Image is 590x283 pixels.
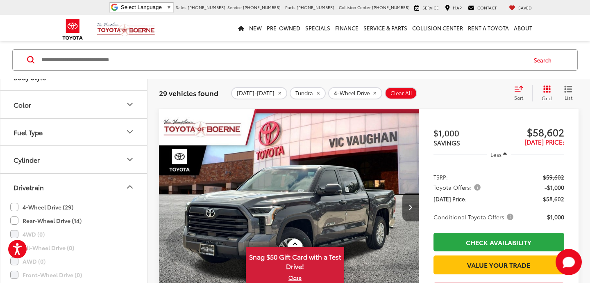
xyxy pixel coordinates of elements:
a: Specials [303,15,333,41]
div: Cylinder [14,156,40,163]
span: Toyota Offers: [433,183,482,191]
button: Search [526,50,563,70]
span: 29 vehicles found [159,88,218,98]
button: Toggle Chat Window [556,249,582,275]
div: Color [14,101,31,108]
button: Fuel TypeFuel Type [0,119,148,145]
span: Map [453,5,462,11]
span: [PHONE_NUMBER] [372,4,410,10]
a: Service [412,5,441,11]
span: Sales [176,4,186,10]
button: DrivetrainDrivetrain [0,174,148,200]
a: Collision Center [410,15,465,41]
a: New [247,15,264,41]
a: Service & Parts: Opens in a new tab [361,15,410,41]
label: Rear-Wheel Drive (14) [10,214,82,228]
span: $1,000 [547,213,564,221]
div: Drivetrain [125,182,135,192]
div: Cylinder [125,154,135,164]
span: Service [227,4,242,10]
span: Less [490,151,501,158]
div: Drivetrain [14,183,44,191]
div: Color [125,99,135,109]
button: Less [487,147,511,162]
a: Contact [466,5,499,11]
span: $58,602 [543,195,564,203]
div: Body Style [14,73,46,81]
a: Select Language​ [121,4,172,10]
a: Pre-Owned [264,15,303,41]
span: $59,602 [543,173,564,181]
input: Search by Make, Model, or Keyword [41,50,526,70]
div: Fuel Type [14,128,43,136]
span: $1,000 [433,127,499,139]
a: Map [443,5,464,11]
button: Grid View [532,85,558,101]
img: Vic Vaughan Toyota of Boerne [97,22,155,37]
label: 4-Wheel Drive (29) [10,200,73,214]
label: Front-Wheel Drive (0) [10,268,82,282]
a: Finance [333,15,361,41]
span: Grid [542,94,552,101]
label: AWD (0) [10,255,45,268]
span: [PHONE_NUMBER] [243,4,281,10]
span: TSRP: [433,173,448,181]
span: Tundra [295,90,313,97]
span: Sort [514,94,523,101]
a: About [511,15,535,41]
div: Fuel Type [125,127,135,137]
a: My Saved Vehicles [507,5,534,11]
span: Collision Center [339,4,371,10]
button: Conditional Toyota Offers [433,213,516,221]
img: Toyota [57,16,88,43]
span: 4-Wheel Drive [334,90,370,97]
span: $58,602 [499,126,564,138]
span: [PHONE_NUMBER] [297,4,334,10]
span: ▼ [166,4,172,10]
span: -$1,000 [545,183,564,191]
button: Select sort value [510,85,532,101]
span: Service [422,5,439,11]
span: Select Language [121,4,162,10]
span: SAVINGS [433,138,460,147]
label: 4WD (0) [10,228,45,241]
button: remove 2026-2026 [231,87,287,99]
button: remove Tundra [290,87,326,99]
button: CylinderCylinder [0,146,148,173]
a: Value Your Trade [433,255,564,274]
span: Clear All [390,90,412,97]
button: Toyota Offers: [433,183,483,191]
button: remove 4-Wheel%20Drive [328,87,382,99]
svg: Start Chat [556,249,582,275]
a: Check Availability [433,233,564,251]
span: Conditional Toyota Offers [433,213,515,221]
span: [DATE]-[DATE] [237,90,275,97]
span: Snag $50 Gift Card with a Test Drive! [247,248,343,273]
span: [PHONE_NUMBER] [188,4,225,10]
button: Next image [402,193,419,221]
a: Rent a Toyota [465,15,511,41]
button: Clear All [385,87,417,99]
button: ColorColor [0,91,148,118]
span: Saved [518,5,532,11]
span: Contact [477,5,497,11]
label: All-Wheel Drive (0) [10,241,74,255]
span: List [564,94,572,101]
span: [DATE] Price: [433,195,466,203]
button: List View [558,85,579,101]
a: Home [236,15,247,41]
span: Parts [285,4,295,10]
span: [DATE] Price: [524,137,564,146]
